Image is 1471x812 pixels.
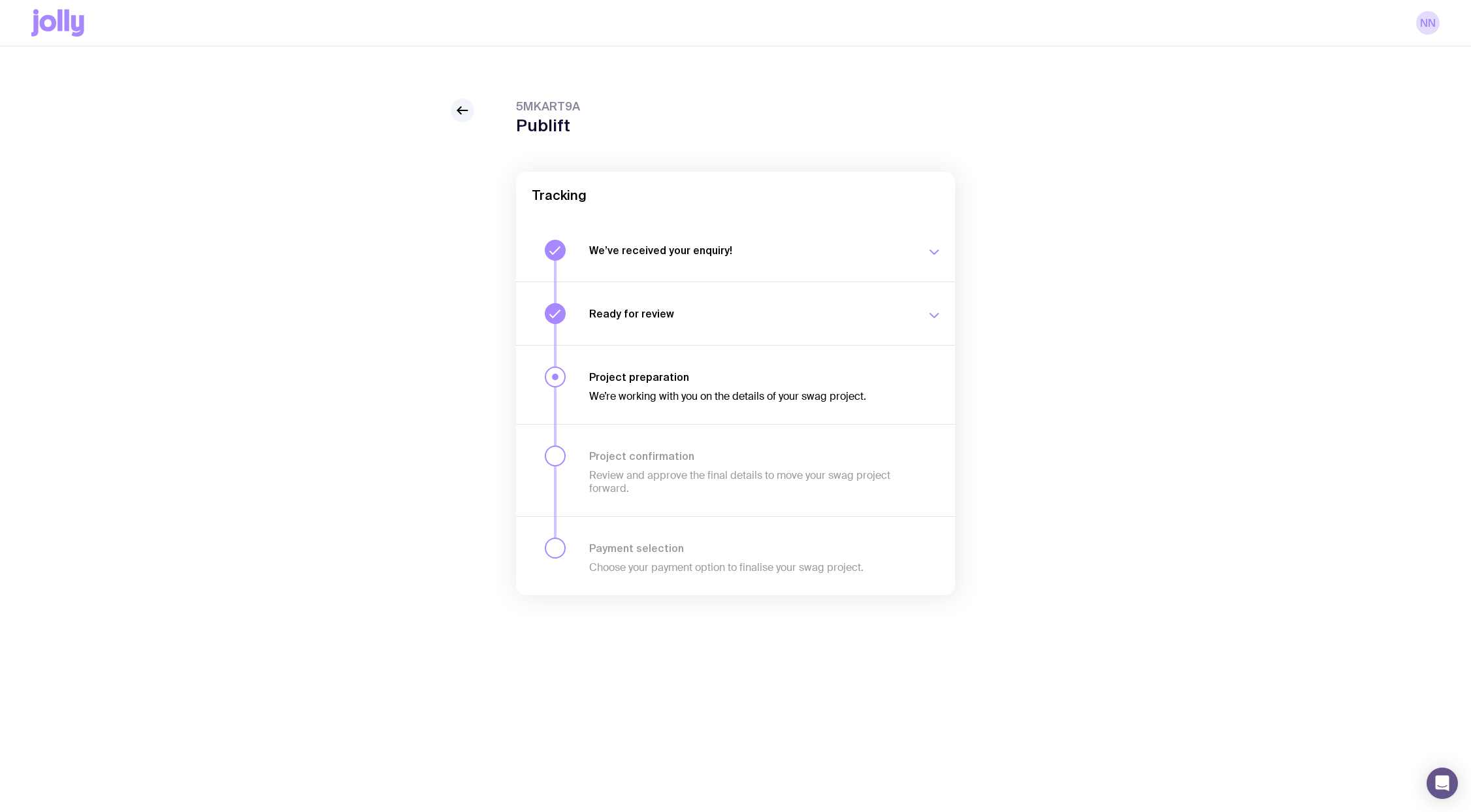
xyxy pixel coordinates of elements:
[589,390,911,403] p: We’re working with you on the details of your swag project.
[516,116,580,135] h1: Publift
[589,449,911,463] h3: Project confirmation
[516,282,955,345] button: Ready for review
[516,99,580,114] span: 5MKART9A
[589,370,911,383] h3: Project preparation
[1416,11,1440,35] a: NN
[516,219,955,282] button: We’ve received your enquiry!
[589,542,911,555] h3: Payment selection
[589,469,911,495] p: Review and approve the final details to move your swag project forward.
[589,307,911,320] h3: Ready for review
[1427,768,1458,799] div: Open Intercom Messenger
[532,187,939,203] h2: Tracking
[589,244,911,257] h3: We’ve received your enquiry!
[589,561,911,574] p: Choose your payment option to finalise your swag project.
